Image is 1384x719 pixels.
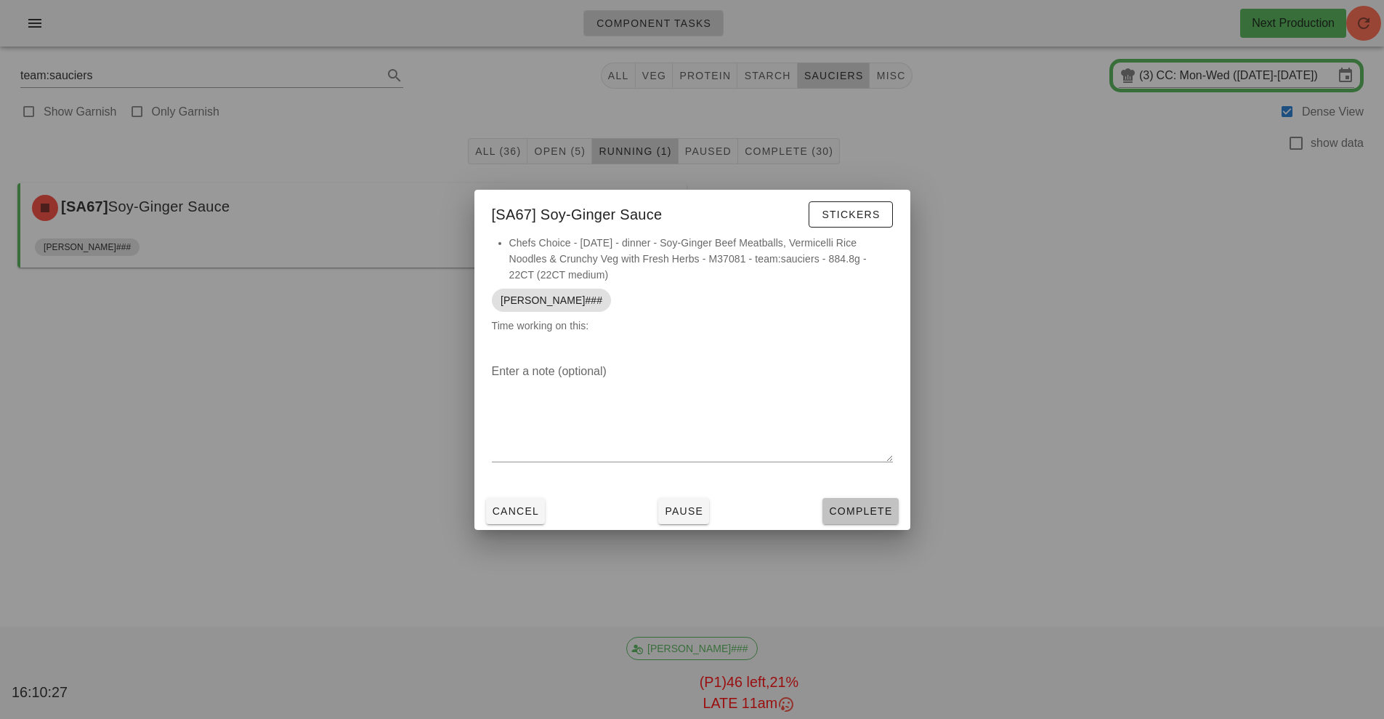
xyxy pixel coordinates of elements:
[492,505,540,517] span: Cancel
[509,235,893,283] li: Chefs Choice - [DATE] - dinner - Soy-Ginger Beef Meatballs, Vermicelli Rice Noodles & Crunchy Veg...
[821,209,880,220] span: Stickers
[664,505,703,517] span: Pause
[822,498,898,524] button: Complete
[809,201,892,228] button: Stickers
[486,498,546,524] button: Cancel
[474,190,910,235] div: [SA67] Soy-Ginger Sauce
[501,289,602,312] span: [PERSON_NAME]###
[828,505,892,517] span: Complete
[658,498,709,524] button: Pause
[474,235,910,348] div: Time working on this:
